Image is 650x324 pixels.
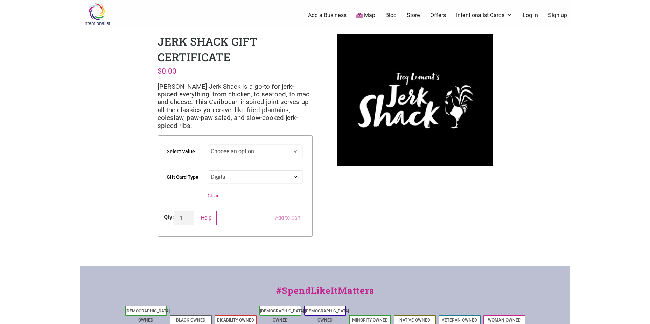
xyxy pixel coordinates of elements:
[80,284,570,304] div: #SpendLikeItMatters
[523,12,538,19] a: Log In
[167,144,195,160] label: Select Value
[407,12,420,19] a: Store
[385,12,397,19] a: Blog
[548,12,567,19] a: Sign up
[174,211,194,225] input: Product quantity
[488,318,521,323] a: Woman-Owned
[217,318,254,323] a: Disability-Owned
[80,3,113,26] img: Intentionalist
[208,193,219,198] a: Clear options
[305,309,350,323] a: [DEMOGRAPHIC_DATA]-Owned
[126,309,171,323] a: [DEMOGRAPHIC_DATA]-Owned
[442,318,477,323] a: Veteran-Owned
[158,67,176,75] bdi: 0.00
[158,83,313,130] p: [PERSON_NAME] Jerk Shack is a go-to for jerk-spiced everything, from chicken, to seafood, to mac ...
[337,34,492,166] img: Jerk Shack
[399,318,430,323] a: Native-Owned
[430,12,446,19] a: Offers
[176,318,205,323] a: Black-Owned
[270,211,306,225] button: Add to Cart
[352,318,388,323] a: Minority-Owned
[164,213,174,222] div: Qty:
[308,12,347,19] a: Add a Business
[167,169,198,185] label: Gift Card Type
[356,12,375,20] a: Map
[196,211,217,225] button: Help
[456,12,513,19] a: Intentionalist Cards
[158,67,162,75] span: $
[158,34,257,65] h1: Jerk Shack Gift Certificate
[260,309,306,323] a: [DEMOGRAPHIC_DATA]-Owned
